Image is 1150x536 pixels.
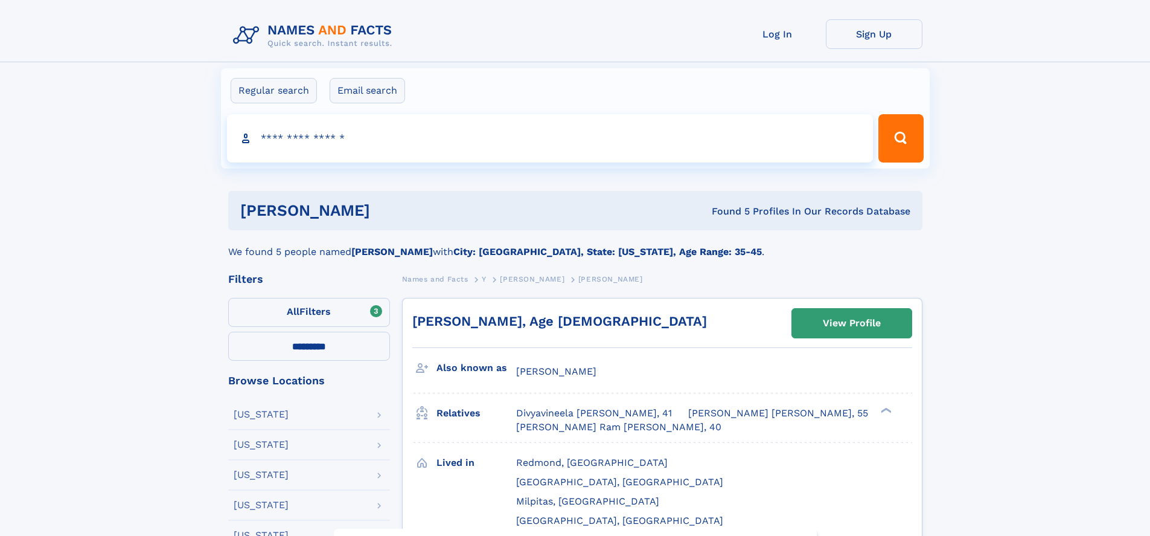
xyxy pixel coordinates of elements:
a: Divyavineela [PERSON_NAME], 41 [516,407,672,420]
span: [PERSON_NAME] [516,366,596,377]
a: Y [482,271,487,286]
a: Names and Facts [402,271,468,286]
div: ❯ [878,407,892,415]
a: [PERSON_NAME], Age [DEMOGRAPHIC_DATA] [412,314,707,329]
div: View Profile [823,309,881,337]
div: Browse Locations [228,375,390,386]
a: Sign Up [826,19,922,49]
span: All [287,306,299,317]
a: [PERSON_NAME] [500,271,564,286]
div: We found 5 people named with . [228,230,922,259]
h1: [PERSON_NAME] [240,203,541,218]
span: [GEOGRAPHIC_DATA], [GEOGRAPHIC_DATA] [516,476,723,488]
a: [PERSON_NAME] [PERSON_NAME], 55 [688,407,868,420]
div: [US_STATE] [234,470,289,480]
img: Logo Names and Facts [228,19,402,52]
span: Milpitas, [GEOGRAPHIC_DATA] [516,496,659,507]
h3: Relatives [436,403,516,424]
span: [PERSON_NAME] [500,275,564,283]
input: search input [227,114,874,163]
button: Search Button [878,114,923,163]
div: Found 5 Profiles In Our Records Database [541,205,910,218]
h3: Lived in [436,453,516,473]
label: Filters [228,298,390,327]
b: City: [GEOGRAPHIC_DATA], State: [US_STATE], Age Range: 35-45 [453,246,762,257]
a: [PERSON_NAME] Ram [PERSON_NAME], 40 [516,421,721,434]
a: Log In [729,19,826,49]
span: Y [482,275,487,283]
span: [GEOGRAPHIC_DATA], [GEOGRAPHIC_DATA] [516,515,723,526]
b: [PERSON_NAME] [351,246,433,257]
div: [US_STATE] [234,440,289,450]
label: Regular search [231,78,317,103]
div: [US_STATE] [234,410,289,419]
h3: Also known as [436,358,516,378]
span: Redmond, [GEOGRAPHIC_DATA] [516,457,668,468]
a: View Profile [792,309,912,338]
span: [PERSON_NAME] [578,275,643,283]
label: Email search [330,78,405,103]
div: [US_STATE] [234,500,289,510]
div: Filters [228,274,390,285]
